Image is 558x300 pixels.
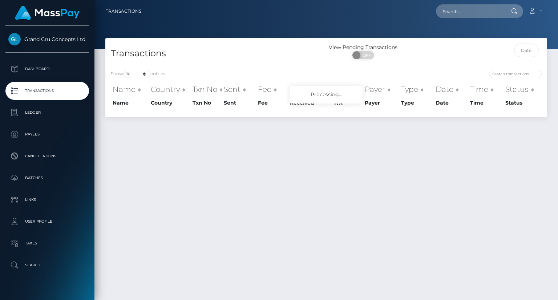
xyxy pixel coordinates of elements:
[332,82,363,97] th: F/X
[504,97,542,109] th: Status
[5,234,89,252] a: Taxes
[434,97,469,109] th: Date
[5,256,89,274] a: Search
[123,70,150,78] select: Showentries
[222,97,256,109] th: Sent
[5,36,89,42] span: Grand Cru Concepts Ltd
[8,107,86,118] p: Ledger
[399,97,433,109] th: Type
[5,169,89,187] a: Batches
[8,64,86,74] p: Dashboard
[8,260,86,271] p: Search
[356,51,375,59] span: OFF
[363,82,399,97] th: Payer
[8,33,21,45] img: Grand Cru Concepts Ltd
[8,85,86,96] p: Transactions
[399,82,433,97] th: Type
[434,82,469,97] th: Date
[514,44,539,57] input: Date filter
[8,129,86,140] p: Payees
[111,97,149,109] th: Name
[8,173,86,183] p: Batches
[111,47,321,60] h4: Transactions
[149,82,191,97] th: Country
[468,97,503,109] th: Time
[191,82,222,97] th: Txn No
[111,70,165,78] label: Show entries
[8,216,86,227] p: User Profile
[256,97,288,109] th: Fee
[15,6,80,20] img: MassPay Logo
[288,82,332,97] th: Received
[149,97,191,109] th: Country
[288,97,332,109] th: Received
[5,104,89,122] a: Ledger
[5,82,89,100] a: Transactions
[290,86,363,104] div: Processing...
[256,82,288,97] th: Fee
[5,125,89,143] a: Payees
[363,97,399,109] th: Payer
[5,60,89,78] a: Dashboard
[106,4,141,19] a: Transactions
[489,70,542,78] input: Search transactions
[5,147,89,165] a: Cancellations
[111,82,149,97] th: Name
[504,82,542,97] th: Status
[8,238,86,249] p: Taxes
[191,97,222,109] th: Txn No
[326,44,400,51] div: View Pending Transactions
[8,151,86,162] p: Cancellations
[8,194,86,205] p: Links
[468,82,503,97] th: Time
[436,4,504,18] input: Search...
[5,212,89,231] a: User Profile
[5,191,89,209] a: Links
[222,82,256,97] th: Sent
